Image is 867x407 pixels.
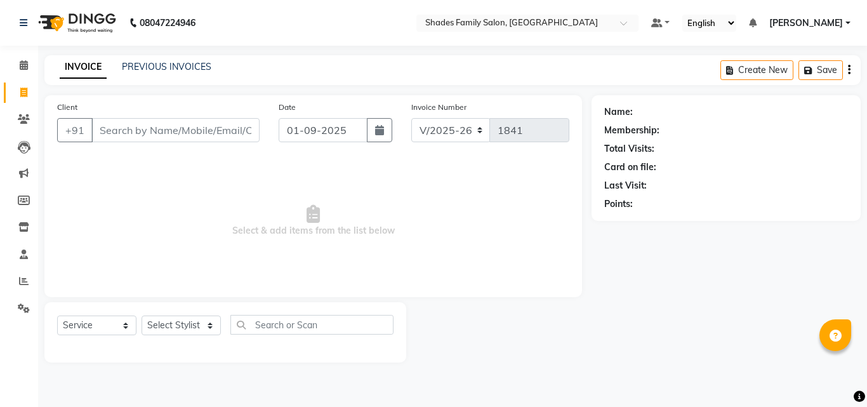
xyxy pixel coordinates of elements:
div: Name: [604,105,633,119]
button: Save [798,60,843,80]
button: +91 [57,118,93,142]
label: Invoice Number [411,102,467,113]
div: Last Visit: [604,179,647,192]
label: Client [57,102,77,113]
input: Search or Scan [230,315,394,335]
button: Create New [720,60,793,80]
label: Date [279,102,296,113]
span: Select & add items from the list below [57,157,569,284]
div: Card on file: [604,161,656,174]
b: 08047224946 [140,5,195,41]
input: Search by Name/Mobile/Email/Code [91,118,260,142]
a: PREVIOUS INVOICES [122,61,211,72]
div: Total Visits: [604,142,654,156]
div: Membership: [604,124,659,137]
img: logo [32,5,119,41]
iframe: chat widget [814,356,854,394]
span: [PERSON_NAME] [769,17,843,30]
div: Points: [604,197,633,211]
a: INVOICE [60,56,107,79]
